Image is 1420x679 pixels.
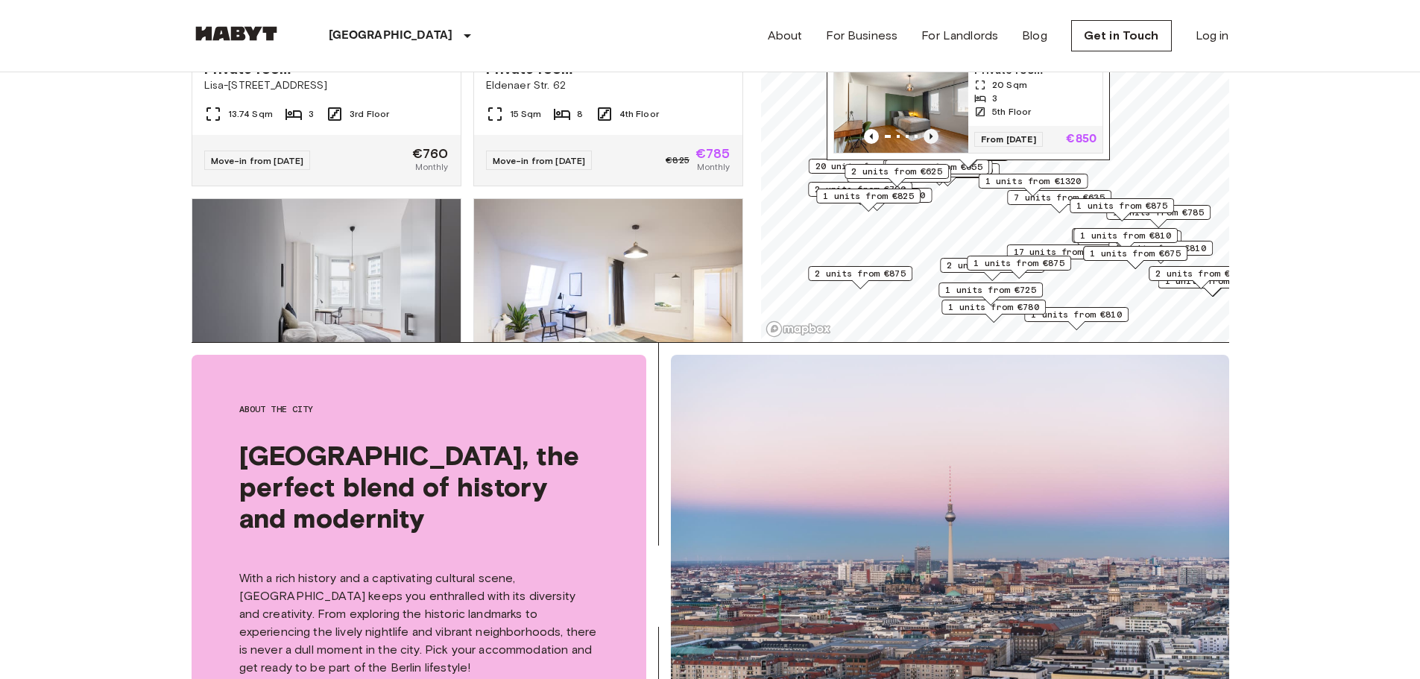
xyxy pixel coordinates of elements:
span: 2 units from €865 [947,259,1038,272]
span: Eldenaer Str. 62 [486,78,730,93]
div: Map marker [938,282,1043,306]
div: Map marker [1108,241,1213,264]
span: 15 Sqm [510,107,542,121]
a: About [768,27,803,45]
span: 2 units from €960 [1155,267,1246,280]
span: 17 units from €650 [1013,245,1109,259]
span: 5th Floor [992,105,1031,119]
span: 3 [309,107,314,121]
span: 1 units from €785 [1113,206,1204,219]
div: Map marker [1072,228,1176,251]
div: Map marker [940,258,1044,281]
span: 1 units from €675 [1090,247,1181,260]
a: For Business [826,27,897,45]
p: With a rich history and a captivating cultural scene, [GEOGRAPHIC_DATA] keeps you enthralled with... [239,569,599,677]
div: Map marker [1024,307,1129,330]
span: €760 [412,147,449,160]
span: 3 [992,92,997,105]
img: Marketing picture of unit DE-01-004-001-01HF [834,63,968,153]
div: Map marker [1007,190,1111,213]
div: Map marker [1073,228,1178,251]
span: 3rd Floor [350,107,389,121]
span: 20 Sqm [992,78,1027,92]
button: Previous image [924,129,938,144]
span: 4th Floor [619,107,659,121]
span: 1 units from €1320 [985,174,1081,188]
p: [GEOGRAPHIC_DATA] [329,27,453,45]
span: About the city [239,402,599,416]
span: 2 units from €875 [815,267,906,280]
span: Monthly [415,160,448,174]
a: Marketing picture of unit DE-01-004-001-01HFPrevious imagePrevious imagePrivate room20 Sqm35th Fl... [833,63,1103,154]
a: Marketing picture of unit DE-01-047-05HPrevious imagePrevious imagePrivate room[STREET_ADDRESS]17... [192,198,461,516]
span: Move-in from [DATE] [493,155,586,166]
button: Previous image [864,129,879,144]
span: 1 units from €810 [1080,229,1171,242]
span: 1 units from €875 [1076,199,1167,212]
a: Get in Touch [1071,20,1172,51]
span: 13.74 Sqm [228,107,273,121]
div: Map marker [885,160,989,183]
a: Marketing picture of unit DE-01-046-001-05HPrevious imagePrevious imagePrivate room[STREET_ADDRES... [473,198,743,516]
div: Map marker [1070,198,1174,221]
span: 1 units from €875 [974,256,1064,270]
div: Map marker [967,256,1071,279]
a: Blog [1022,27,1047,45]
div: Map marker [1006,244,1116,268]
span: 1 units from €810 [1031,308,1122,321]
div: Map marker [1106,205,1211,228]
span: Monthly [697,160,730,174]
img: Marketing picture of unit DE-01-047-05H [192,199,461,378]
img: Habyt [192,26,281,41]
a: For Landlords [921,27,998,45]
div: Map marker [808,182,912,205]
span: Lisa-[STREET_ADDRESS] [204,78,449,93]
div: Map marker [847,168,951,191]
span: 20 units from €655 [815,160,911,173]
span: 2 units from €625 [851,165,942,178]
img: Marketing picture of unit DE-01-046-001-05H [474,199,742,378]
span: €825 [666,154,690,167]
div: Map marker [883,160,992,183]
div: Map marker [1083,246,1187,269]
span: [GEOGRAPHIC_DATA], the perfect blend of history and modernity [239,440,599,534]
div: Map marker [1077,230,1181,253]
div: Map marker [808,266,912,289]
div: Map marker [808,159,918,182]
div: Map marker [816,189,921,212]
div: Map marker [822,188,932,211]
div: Map marker [941,300,1046,323]
a: Log in [1196,27,1229,45]
span: 1 units from €725 [945,283,1036,297]
span: €785 [695,147,730,160]
span: From [DATE] [974,132,1043,147]
span: Move-in from [DATE] [211,155,304,166]
span: 8 [577,107,583,121]
span: 1 units from €780 [948,300,1039,314]
span: 1 units from €825 [823,189,914,203]
div: Map marker [978,174,1088,197]
span: 2 units from €790 [815,183,906,196]
span: 1 units from €1150 [829,189,925,202]
span: 7 units from €635 [1014,191,1105,204]
span: 1 units from €810 [1115,241,1206,255]
p: €850 [1066,133,1096,145]
a: Mapbox logo [766,320,831,338]
div: Map marker [845,164,949,187]
div: Map marker [1149,266,1253,289]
